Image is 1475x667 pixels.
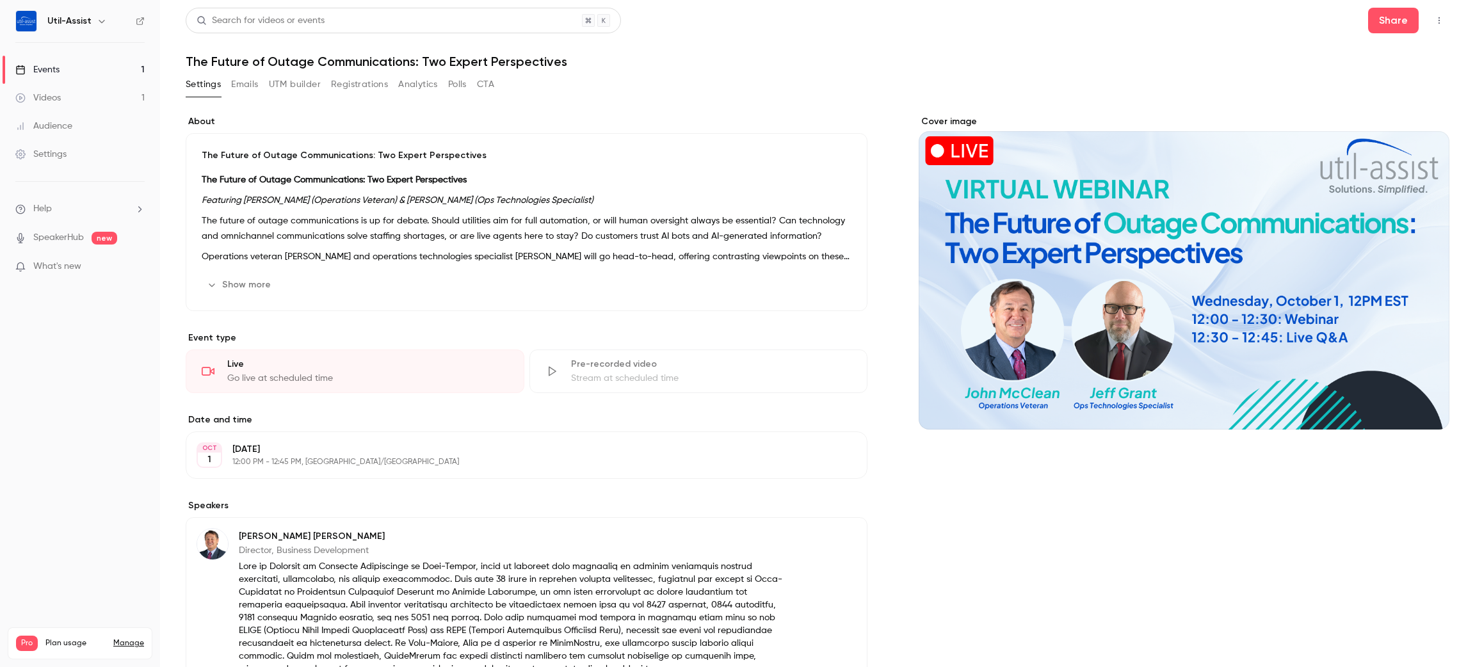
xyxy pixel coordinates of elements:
div: LiveGo live at scheduled time [186,350,524,393]
button: Emails [231,74,258,95]
p: Director, Business Development [239,544,784,557]
button: CTA [477,74,494,95]
span: What's new [33,260,81,273]
span: Plan usage [45,638,106,648]
h1: The Future of Outage Communications: Two Expert Perspectives [186,54,1449,69]
button: Analytics [398,74,438,95]
button: Show more [202,275,278,295]
em: Featuring [PERSON_NAME] (Operations Veteran) & [PERSON_NAME] (Ops Technologies Specialist) [202,196,593,205]
button: Registrations [331,74,388,95]
p: The future of outage communications is up for debate. Should utilities aim for full automation, o... [202,213,851,244]
div: Live [227,358,508,371]
p: Operations veteran [PERSON_NAME] and operations technologies specialist [PERSON_NAME] will go hea... [202,249,851,264]
button: Polls [448,74,467,95]
p: [PERSON_NAME] [PERSON_NAME] [239,530,784,543]
p: 12:00 PM - 12:45 PM, [GEOGRAPHIC_DATA]/[GEOGRAPHIC_DATA] [232,457,800,467]
div: Settings [15,148,67,161]
img: John McClean [197,529,228,559]
p: The Future of Outage Communications: Two Expert Perspectives [202,149,851,162]
p: [DATE] [232,443,800,456]
div: Audience [15,120,72,133]
div: Go live at scheduled time [227,372,508,385]
span: new [92,232,117,245]
span: Help [33,202,52,216]
section: Cover image [919,115,1449,430]
button: Settings [186,74,221,95]
p: 1 [207,453,211,466]
button: UTM builder [269,74,321,95]
div: Pre-recorded video [571,358,852,371]
div: OCT [198,444,221,453]
div: Search for videos or events [197,14,325,28]
button: Share [1368,8,1419,33]
div: Videos [15,92,61,104]
div: Pre-recorded videoStream at scheduled time [529,350,868,393]
label: Speakers [186,499,867,512]
strong: The Future of Outage Communications: Two Expert Perspectives [202,175,467,184]
h6: Util-Assist [47,15,92,28]
p: Event type [186,332,867,344]
img: Util-Assist [16,11,36,31]
div: Stream at scheduled time [571,372,852,385]
li: help-dropdown-opener [15,202,145,216]
a: SpeakerHub [33,231,84,245]
label: About [186,115,867,128]
div: Events [15,63,60,76]
label: Date and time [186,414,867,426]
a: Manage [113,638,144,648]
label: Cover image [919,115,1449,128]
span: Pro [16,636,38,651]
